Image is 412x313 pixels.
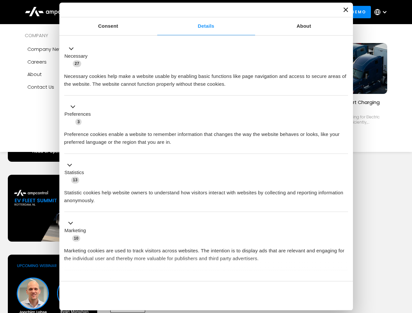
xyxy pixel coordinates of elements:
div: COMPANY [25,32,106,39]
button: Close banner [343,7,348,12]
div: Marketing cookies are used to track visitors across websites. The intention is to display ads tha... [64,242,348,262]
div: About [27,71,42,78]
label: Preferences [65,111,91,118]
div: Careers [27,58,47,66]
div: Preference cookies enable a website to remember information that changes the way the website beha... [64,126,348,146]
span: 13 [71,177,80,183]
a: Company news [25,43,106,55]
div: Necessary cookies help make a website usable by enabling basic functions like page navigation and... [64,67,348,88]
button: Necessary (27) [64,45,92,67]
button: Marketing (10) [64,219,90,242]
span: 2 [108,278,114,285]
div: Company news [27,46,66,53]
a: About [255,17,353,35]
a: Contact Us [25,81,106,93]
span: 27 [73,60,81,67]
label: Marketing [65,227,86,234]
button: Statistics (13) [64,161,88,184]
label: Statistics [65,169,84,176]
label: Necessary [65,52,88,60]
span: 10 [72,235,81,242]
a: About [25,68,106,81]
div: Statistic cookies help website owners to understand how visitors interact with websites by collec... [64,184,348,204]
button: Unclassified (2) [64,277,118,286]
div: Contact Us [27,83,54,91]
button: Preferences (3) [64,103,95,126]
span: 3 [75,119,82,125]
a: Careers [25,56,106,68]
a: Details [157,17,255,35]
button: Okay [254,286,348,305]
a: Consent [59,17,157,35]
